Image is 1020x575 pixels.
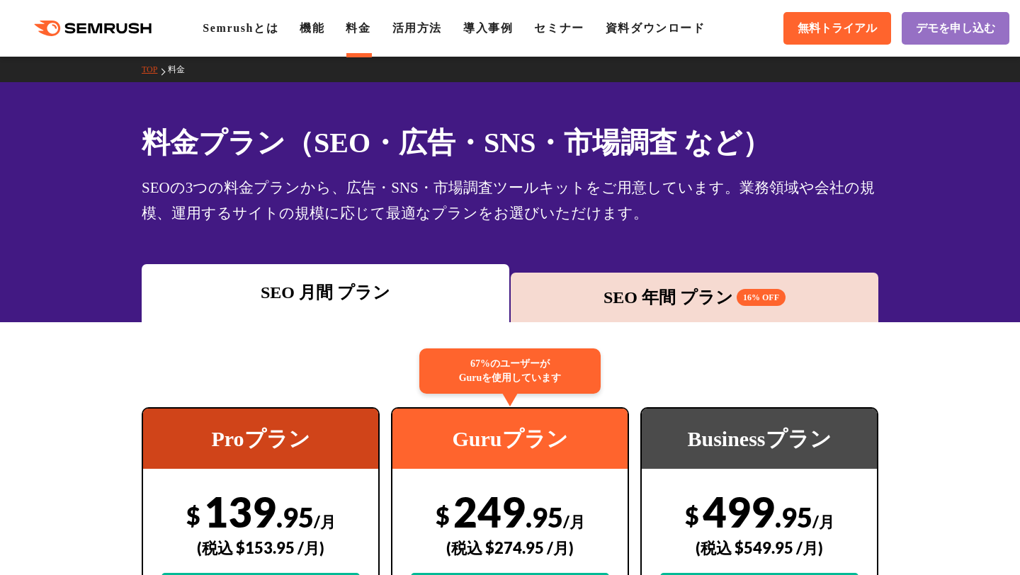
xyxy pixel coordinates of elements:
[419,348,601,394] div: 67%のユーザーが Guruを使用しています
[143,409,378,469] div: Proプラン
[518,285,871,310] div: SEO 年間 プラン
[775,501,812,533] span: .95
[685,501,699,530] span: $
[436,501,450,530] span: $
[149,280,502,305] div: SEO 月間 プラン
[642,409,877,469] div: Businessプラン
[314,512,336,531] span: /月
[142,64,168,74] a: TOP
[737,289,786,306] span: 16% OFF
[606,22,705,34] a: 資料ダウンロード
[411,523,609,573] div: (税込 $274.95 /月)
[812,512,834,531] span: /月
[142,175,878,226] div: SEOの3つの料金プランから、広告・SNS・市場調査ツールキットをご用意しています。業務領域や会社の規模、運用するサイトの規模に応じて最適なプランをお選びいただけます。
[346,22,370,34] a: 料金
[203,22,278,34] a: Semrushとは
[300,22,324,34] a: 機能
[526,501,563,533] span: .95
[660,523,858,573] div: (税込 $549.95 /月)
[783,12,891,45] a: 無料トライアル
[392,409,628,469] div: Guruプラン
[463,22,513,34] a: 導入事例
[902,12,1009,45] a: デモを申し込む
[534,22,584,34] a: セミナー
[161,523,360,573] div: (税込 $153.95 /月)
[142,122,878,164] h1: 料金プラン（SEO・広告・SNS・市場調査 など）
[168,64,195,74] a: 料金
[392,22,442,34] a: 活用方法
[563,512,585,531] span: /月
[186,501,200,530] span: $
[916,21,995,36] span: デモを申し込む
[798,21,877,36] span: 無料トライアル
[276,501,314,533] span: .95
